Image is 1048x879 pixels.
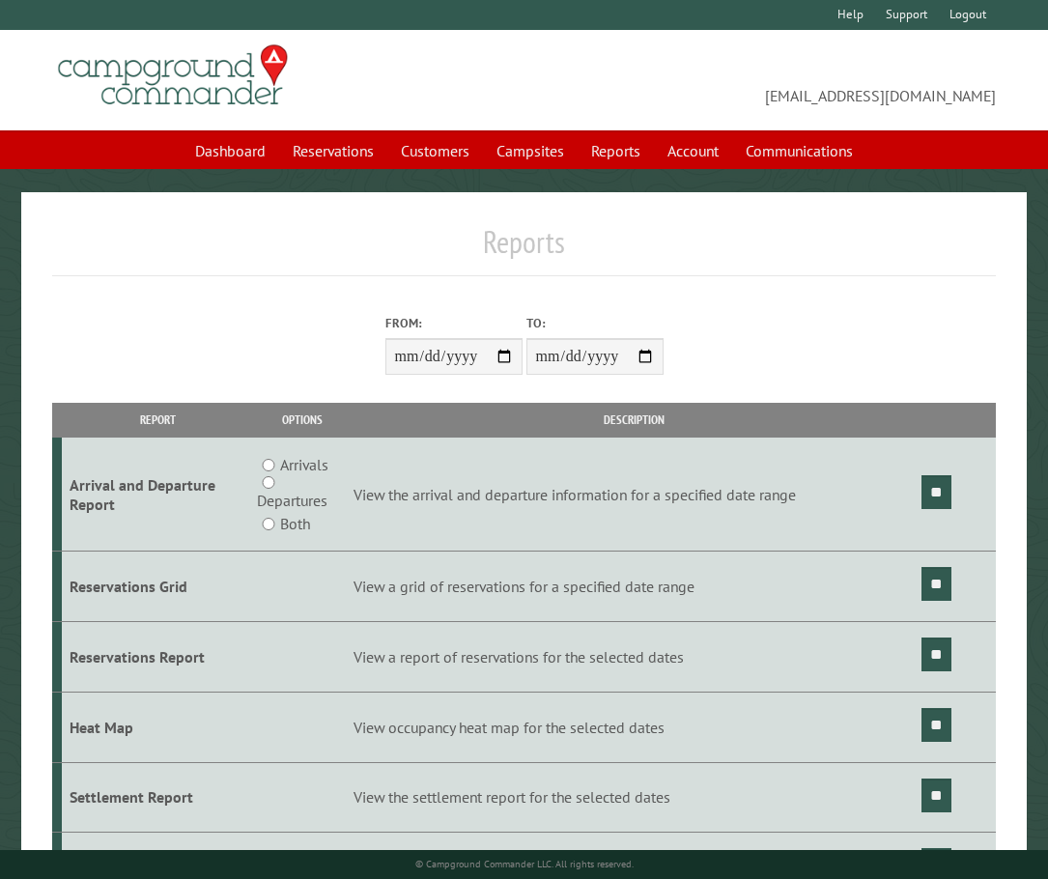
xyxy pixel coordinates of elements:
[184,132,277,169] a: Dashboard
[351,552,919,622] td: View a grid of reservations for a specified date range
[62,403,253,437] th: Report
[280,512,310,535] label: Both
[351,692,919,762] td: View occupancy heat map for the selected dates
[52,223,996,276] h1: Reports
[257,489,327,512] label: Departures
[62,438,253,552] td: Arrival and Departure Report
[351,438,919,552] td: View the arrival and departure information for a specified date range
[385,314,523,332] label: From:
[389,132,481,169] a: Customers
[62,762,253,833] td: Settlement Report
[62,692,253,762] td: Heat Map
[52,38,294,113] img: Campground Commander
[526,314,664,332] label: To:
[656,132,730,169] a: Account
[281,132,385,169] a: Reservations
[485,132,576,169] a: Campsites
[62,621,253,692] td: Reservations Report
[351,762,919,833] td: View the settlement report for the selected dates
[254,403,351,437] th: Options
[351,403,919,437] th: Description
[734,132,864,169] a: Communications
[62,552,253,622] td: Reservations Grid
[280,453,328,476] label: Arrivals
[351,621,919,692] td: View a report of reservations for the selected dates
[415,858,634,870] small: © Campground Commander LLC. All rights reserved.
[580,132,652,169] a: Reports
[524,53,996,107] span: [EMAIL_ADDRESS][DOMAIN_NAME]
